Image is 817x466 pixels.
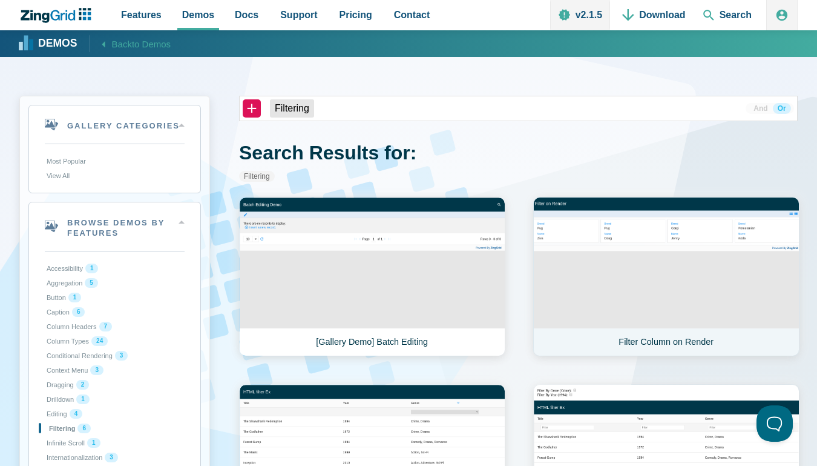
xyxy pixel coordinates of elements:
[19,8,97,23] a: ZingChart Logo. Click to return to the homepage
[38,37,77,49] span: Demos
[340,10,372,20] span: Pricing
[45,261,185,276] button: Accessibility 1
[239,142,416,164] span: Search Results for:
[749,103,772,114] button: And
[182,10,214,20] span: Demos
[45,334,185,348] button: Column Types 24
[45,168,185,183] button: View All
[45,154,185,168] button: Most Popular
[45,407,185,421] button: Editing 4
[275,100,309,116] span: Filtering
[533,197,799,356] a: Filter Column on Render
[280,10,317,20] span: Support
[29,105,200,144] summary: Gallery Categories
[45,363,185,378] button: Context Menu 3
[29,202,200,251] summary: Browse Demos By Features
[773,103,791,114] button: Or
[45,348,185,363] button: Conditional Rendering 3
[45,305,185,319] button: Caption 6
[45,290,185,305] button: Button 1
[132,39,171,49] span: to Demos
[45,450,185,465] button: Internationalization 3
[243,99,261,118] button: +
[778,104,786,113] span: Or
[45,392,185,407] button: Drilldown 1
[394,10,430,20] span: Contact
[244,172,270,181] span: Filtering
[112,39,132,49] span: Back
[239,197,505,356] a: [Gallery Demo] Batch Editing
[756,405,793,442] iframe: Help Scout Beacon - Open
[45,319,185,334] button: Column Headers 7
[235,10,258,20] span: Docs
[45,276,185,290] button: Aggregation 5
[45,378,185,392] button: Dragging 2
[246,98,257,119] span: +
[21,35,77,53] a: Demos
[45,436,185,450] button: Infinite Scroll 1
[45,421,185,436] button: Filtering 6
[753,104,767,113] span: And
[121,10,162,20] span: Features
[90,35,171,52] a: Backto Demos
